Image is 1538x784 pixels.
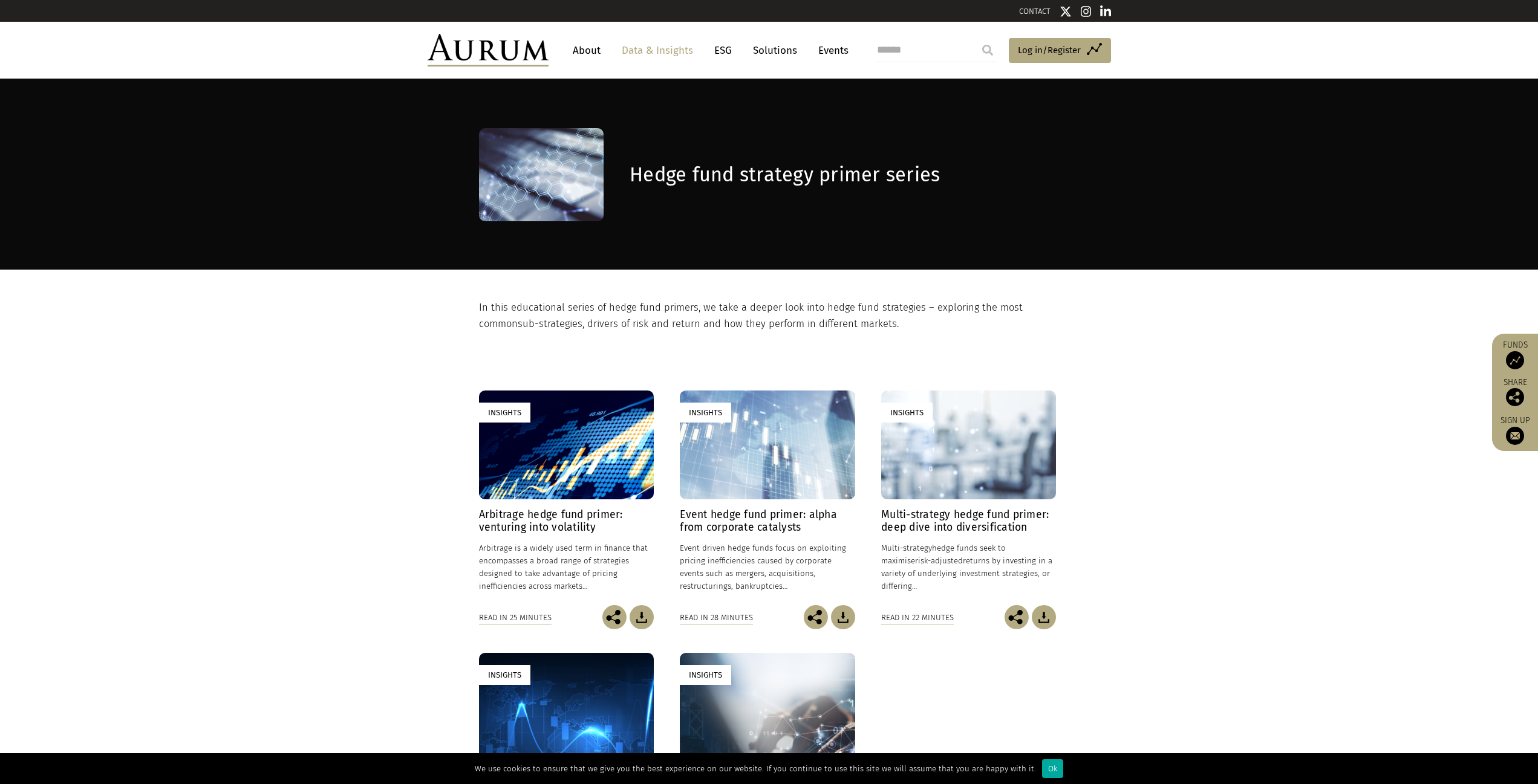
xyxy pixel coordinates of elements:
[812,39,849,62] a: Events
[630,163,1056,187] h1: Hedge fund strategy primer series
[976,38,1000,62] input: Submit
[1506,427,1524,445] img: Sign up to our newsletter
[804,605,828,629] img: Share this post
[479,403,530,423] div: Insights
[747,39,803,62] a: Solutions
[680,665,731,685] div: Insights
[1042,759,1063,778] div: Ok
[680,542,855,593] p: Event driven hedge funds focus on exploiting pricing inefficiencies caused by corporate events su...
[1506,388,1524,406] img: Share this post
[479,300,1057,332] p: In this educational series of hedge fund primers, we take a deeper look into hedge fund strategie...
[881,542,1056,593] p: hedge funds seek to maximise returns by investing in a variety of underlying investment strategie...
[831,605,855,629] img: Download Article
[1081,5,1092,18] img: Instagram icon
[915,556,963,565] span: risk-adjusted
[708,39,738,62] a: ESG
[881,611,954,624] div: Read in 22 minutes
[567,39,607,62] a: About
[1498,340,1532,369] a: Funds
[881,403,933,423] div: Insights
[680,390,855,606] a: Insights Event hedge fund primer: alpha from corporate catalysts Event driven hedge funds focus o...
[616,39,699,62] a: Data & Insights
[1009,38,1111,63] a: Log in/Register
[602,605,627,629] img: Share this post
[1506,351,1524,369] img: Access Funds
[1005,605,1029,629] img: Share this post
[1018,43,1081,57] span: Log in/Register
[479,665,530,685] div: Insights
[1019,7,1051,16] a: CONTACT
[680,611,753,624] div: Read in 28 minutes
[479,508,654,534] h4: Arbitrage hedge fund primer: venturing into volatility
[881,543,932,552] span: Multi-strategy
[630,605,654,629] img: Download Article
[1498,415,1532,445] a: Sign up
[428,34,549,66] img: Aurum
[1100,5,1111,18] img: Linkedin icon
[881,390,1056,606] a: Insights Multi-strategy hedge fund primer: deep dive into diversification Multi-strategyhedge fun...
[1060,5,1072,18] img: Twitter icon
[479,390,654,606] a: Insights Arbitrage hedge fund primer: venturing into volatility Arbitrage is a widely used term i...
[518,318,582,329] span: sub-strategies
[479,542,654,593] p: Arbitrage is a widely used term in finance that encompasses a broad range of strategies designed ...
[680,403,731,423] div: Insights
[881,508,1056,534] h4: Multi-strategy hedge fund primer: deep dive into diversification
[1032,605,1056,629] img: Download Article
[1498,378,1532,406] div: Share
[479,611,552,624] div: Read in 25 minutes
[680,508,855,534] h4: Event hedge fund primer: alpha from corporate catalysts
